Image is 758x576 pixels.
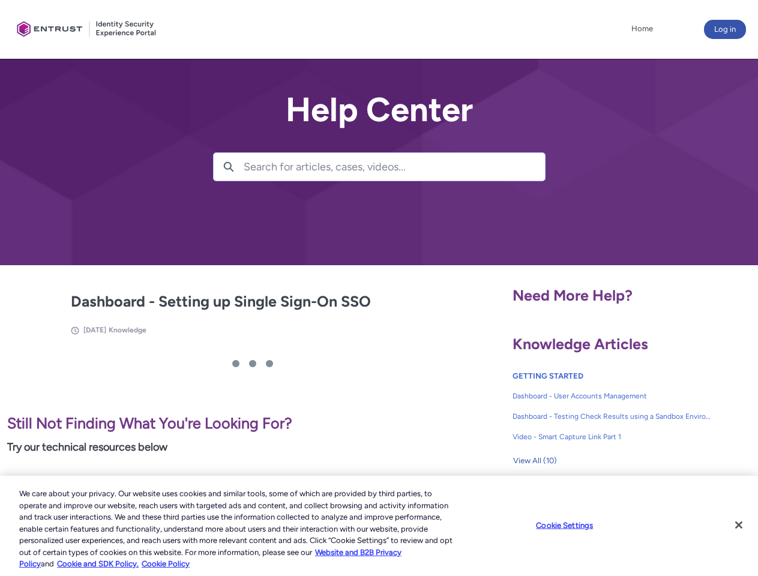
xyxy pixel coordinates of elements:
[109,325,146,335] li: Knowledge
[83,326,106,334] span: [DATE]
[513,452,557,470] span: View All (10)
[513,335,648,353] span: Knowledge Articles
[726,512,752,538] button: Close
[513,386,712,406] a: Dashboard - User Accounts Management
[513,451,558,470] button: View All (10)
[628,20,656,38] a: Home
[513,411,712,422] span: Dashboard - Testing Check Results using a Sandbox Environment
[513,286,633,304] span: Need More Help?
[704,20,746,39] button: Log in
[142,559,190,568] a: Cookie Policy
[527,513,602,537] button: Cookie Settings
[19,488,455,570] div: We care about your privacy. Our website uses cookies and similar tools, some of which are provide...
[513,427,712,447] a: Video - Smart Capture Link Part 1
[244,153,545,181] input: Search for articles, cases, videos...
[213,91,546,128] h2: Help Center
[513,406,712,427] a: Dashboard - Testing Check Results using a Sandbox Environment
[71,290,435,313] h2: Dashboard - Setting up Single Sign-On SSO
[57,559,139,568] a: Cookie and SDK Policy.
[513,371,583,380] a: GETTING STARTED
[214,153,244,181] button: Search
[513,431,712,442] span: Video - Smart Capture Link Part 1
[7,439,498,455] p: Try our technical resources below
[513,391,712,401] span: Dashboard - User Accounts Management
[7,412,498,435] p: Still Not Finding What You're Looking For?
